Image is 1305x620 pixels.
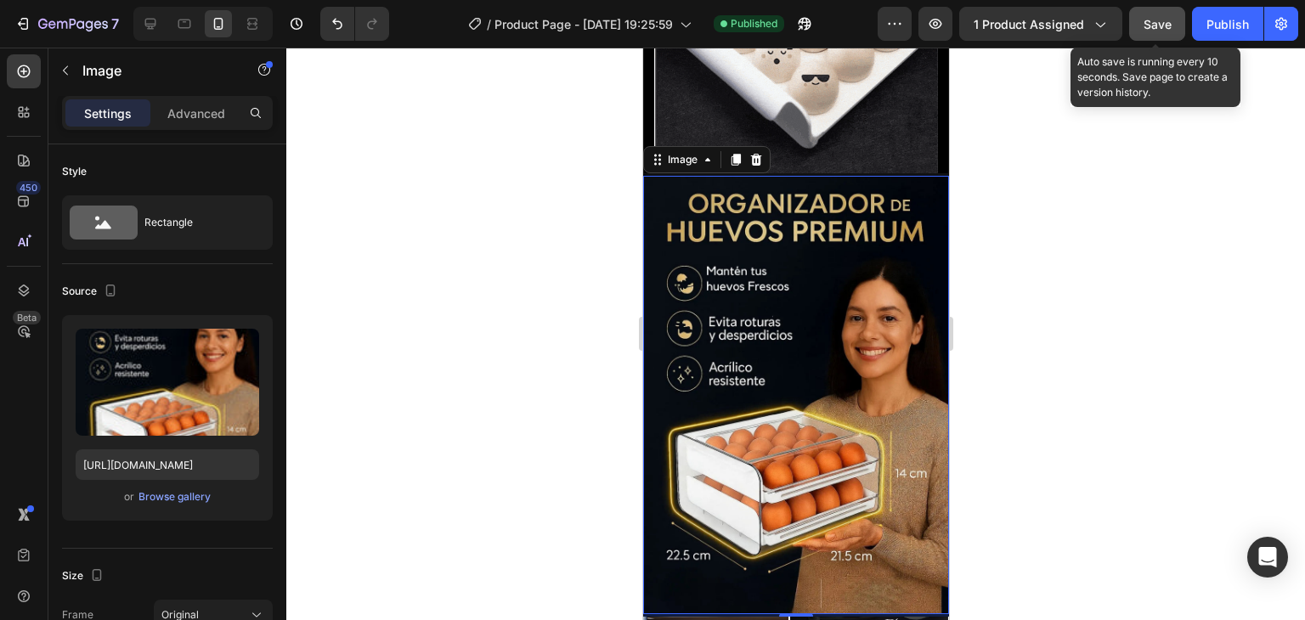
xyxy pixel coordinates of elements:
[7,7,127,41] button: 7
[82,60,227,81] p: Image
[84,104,132,122] p: Settings
[1206,15,1249,33] div: Publish
[13,311,41,324] div: Beta
[1247,537,1288,578] div: Open Intercom Messenger
[320,7,389,41] div: Undo/Redo
[62,280,121,303] div: Source
[111,14,119,34] p: 7
[62,565,107,588] div: Size
[1129,7,1185,41] button: Save
[487,15,491,33] span: /
[494,15,673,33] span: Product Page - [DATE] 19:25:59
[76,329,259,436] img: preview-image
[144,203,248,242] div: Rectangle
[76,449,259,480] input: https://example.com/image.jpg
[959,7,1122,41] button: 1 product assigned
[643,48,949,620] iframe: Design area
[124,487,134,507] span: or
[138,489,211,504] div: Browse gallery
[974,15,1084,33] span: 1 product assigned
[16,181,41,194] div: 450
[1192,7,1263,41] button: Publish
[62,164,87,179] div: Style
[731,16,777,31] span: Published
[167,104,225,122] p: Advanced
[1144,17,1172,31] span: Save
[138,488,212,505] button: Browse gallery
